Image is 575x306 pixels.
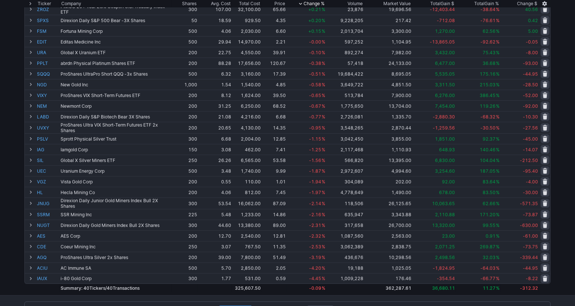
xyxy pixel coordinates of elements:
span: % [322,179,325,185]
td: 300 [171,3,198,15]
a: NUGT [37,220,59,230]
span: 40.56 [525,7,538,12]
td: 225 [171,209,198,220]
span: % [496,114,500,120]
span: -4.00 [526,179,538,185]
a: IAUX [37,274,59,283]
span: -28.50 [523,82,538,87]
a: VIXY [37,90,59,100]
td: 4,550.00 [232,47,261,58]
td: 13,704.00 [364,100,412,111]
td: 68.52 [261,100,287,111]
span: -571.35 [520,201,538,206]
div: ProShares VIX Short-Term Futures ETF [61,93,171,98]
td: 2,972,607 [326,165,364,176]
td: 2,870.44 [364,122,412,133]
td: 635,947 [326,209,364,220]
span: -93.00 [523,61,538,66]
td: 4,130.00 [232,122,261,133]
span: % [496,71,500,77]
span: % [322,158,325,163]
span: 678.00 [439,190,455,195]
span: +0.21 [308,7,321,12]
td: 200 [171,90,198,100]
td: 1,000 [171,79,198,90]
td: 2,726,081 [326,111,364,122]
span: % [322,18,325,23]
div: Sprott Physical Silver Trust [61,136,171,142]
td: 566,820 [326,155,364,165]
td: 1.54 [198,79,232,90]
span: -30.00 [523,190,538,195]
a: SQQQ [37,69,59,79]
td: 1,490.00 [364,187,412,197]
span: % [322,28,325,34]
td: 200 [171,100,198,111]
td: 2,013,704 [326,25,364,36]
td: 3.08 [198,144,232,155]
a: IAG [37,144,59,155]
td: 8,695.05 [364,68,412,79]
td: 4,778,649 [326,187,364,197]
span: -1.87 [309,168,321,174]
span: 7,454.00 [435,103,455,109]
td: 1,233.00 [232,209,261,220]
td: 4.06 [198,25,232,36]
td: 2,030.00 [232,25,261,36]
span: -14.07 [523,147,538,152]
td: 3,343.88 [364,209,412,220]
td: 200 [171,58,198,68]
a: SIL [37,155,59,165]
div: New Gold Inc [61,82,171,87]
span: 1,270.00 [435,28,455,34]
a: EDIT [37,37,59,47]
a: VGZ [37,176,59,187]
td: 6.32 [198,68,232,79]
span: 1,851.00 [435,136,455,142]
span: -0.38 [309,61,321,66]
td: 500 [171,68,198,79]
span: -1.56 [309,158,321,163]
span: % [496,7,500,12]
td: 88.28 [198,58,232,68]
span: 62.66 [483,201,496,206]
span: % [322,223,325,228]
span: 3,432.00 [435,50,455,55]
span: 10,063.65 [432,201,455,206]
div: Global X Uranium ETF [61,50,171,55]
div: PIMCO 25+ Year Zero Coupon U.S. Treasury Index ETF [61,4,171,15]
td: 3,042,450 [326,133,364,144]
span: -0.95 [309,125,321,131]
div: Direxion Daily Junior Gold Miners Index Bull 2X Shares [61,198,171,209]
span: -95.40 [523,168,538,174]
span: % [496,190,500,195]
a: HL [37,187,59,197]
div: Editas Medicine Inc [61,39,171,45]
span: -2.16 [309,212,321,217]
span: -76.61 [480,18,496,23]
td: 13,380.00 [232,220,261,230]
td: 929.50 [232,15,261,25]
span: % [322,190,325,195]
td: 250 [171,155,198,165]
span: 140.46 [480,147,496,152]
span: 83.50 [483,190,496,195]
td: 18.59 [198,15,232,25]
td: 9,228,205 [326,15,364,25]
span: -27.56 [523,125,538,131]
td: 2,117,468 [326,144,364,155]
td: 200 [171,230,198,241]
span: -45.00 [523,136,538,142]
a: NEM [37,101,59,111]
span: -2,880.30 [433,114,455,120]
td: 53.58 [261,155,287,165]
div: Direxion Daily Gold Miners Index Bull 2X Shares [61,223,171,228]
a: PSLV [37,134,59,144]
td: 3,300.00 [364,25,412,36]
span: -630.00 [520,223,538,228]
span: % [322,71,325,77]
div: abrdn Physical Platinum Shares ETF [61,61,171,66]
span: -12,403.44 [430,7,455,12]
span: % [322,168,325,174]
td: 4.85 [261,79,287,90]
